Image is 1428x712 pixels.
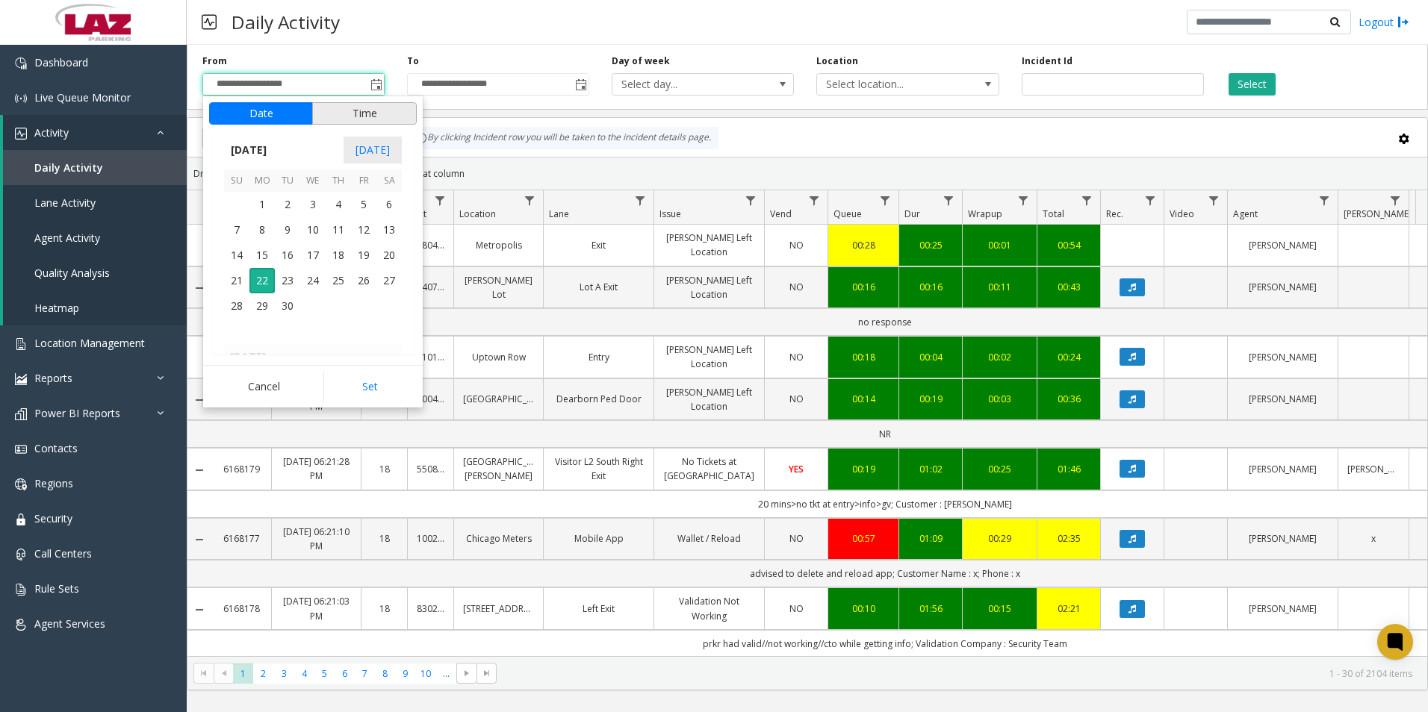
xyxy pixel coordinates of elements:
a: Total Filter Menu [1077,190,1097,210]
span: Page 2 [253,663,273,684]
th: Fr [351,169,376,193]
img: 'icon' [15,584,27,596]
td: Wednesday, September 17, 2025 [300,243,326,268]
span: 2 [275,192,300,217]
div: 01:56 [908,602,953,616]
span: Select day... [612,74,757,95]
td: Wednesday, September 3, 2025 [300,192,326,217]
a: Collapse Details [187,534,211,546]
a: 02:21 [1046,602,1091,616]
a: 00:11 [972,280,1028,294]
a: Lane Filter Menu [630,190,651,210]
span: Page 4 [294,663,314,684]
a: Left Exit [553,602,645,616]
th: Sa [376,169,402,193]
span: 22 [249,268,275,293]
span: 13 [376,217,402,243]
span: Contacts [34,441,78,455]
a: No Tickets at [GEOGRAPHIC_DATA] [663,455,755,483]
a: 00:24 [1046,350,1091,364]
span: Page 8 [375,663,395,684]
span: Daily Activity [34,160,103,175]
td: Tuesday, September 23, 2025 [275,268,300,293]
a: 00:18 [837,350,890,364]
td: Thursday, September 11, 2025 [326,217,351,243]
span: 27 [376,268,402,293]
a: 00:15 [972,602,1028,616]
button: Cancel [209,370,319,403]
a: NO [774,392,819,406]
a: Chicago Meters [463,531,534,546]
a: [DATE] 06:21:28 PM [281,455,352,483]
span: NO [789,532,804,545]
span: Go to the last page [476,663,497,684]
a: 00:28 [837,238,890,252]
span: NO [789,281,804,293]
img: 'icon' [15,619,27,631]
span: Go to the next page [461,667,473,679]
a: 580494 [417,238,444,252]
a: NO [774,602,819,616]
a: 00:19 [837,462,890,476]
td: Tuesday, September 2, 2025 [275,192,300,217]
span: 19 [351,243,376,268]
a: Collapse Details [187,464,211,476]
a: 6168179 [220,462,262,476]
td: Monday, September 1, 2025 [249,192,275,217]
button: Time tab [312,102,417,125]
td: Monday, September 15, 2025 [249,243,275,268]
img: 'icon' [15,57,27,69]
a: 00:01 [972,238,1028,252]
img: 'icon' [15,478,27,490]
span: Rec. [1106,207,1123,220]
span: 17 [300,243,326,268]
a: NO [774,280,819,294]
span: Page 7 [355,663,375,684]
span: 29 [249,293,275,319]
td: Sunday, September 28, 2025 [224,293,249,319]
span: Call Centers [34,546,92,560]
a: Exit [553,238,645,252]
span: NO [789,393,804,405]
span: Page 3 [274,663,294,684]
div: 01:02 [908,462,953,476]
span: 6 [376,192,402,217]
a: 00:54 [1046,238,1091,252]
img: 'icon' [15,408,27,420]
td: Sunday, September 7, 2025 [224,217,249,243]
a: Video Filter Menu [1204,190,1224,210]
a: Lot A Exit [553,280,645,294]
label: From [202,54,227,68]
span: NO [789,602,804,615]
a: [PERSON_NAME] Left Location [663,231,755,259]
span: Security [34,511,72,525]
span: [DATE] [224,139,273,161]
a: 18 [370,602,398,616]
div: By clicking Incident row you will be taken to the incident details page. [408,127,718,149]
td: Friday, September 12, 2025 [351,217,376,243]
a: Agent Activity [3,220,187,255]
a: [PERSON_NAME] [1237,392,1329,406]
a: Dearborn Ped Door [553,392,645,406]
div: 00:43 [1046,280,1091,294]
a: 6168177 [220,531,262,546]
img: 'icon' [15,443,27,455]
td: Monday, September 8, 2025 [249,217,275,243]
td: Sunday, September 21, 2025 [224,268,249,293]
img: 'icon' [15,93,27,104]
a: 830211 [417,602,444,616]
img: 'icon' [15,128,27,140]
a: Lane Activity [3,185,187,220]
a: Daily Activity [3,150,187,185]
th: [DATE] [224,344,402,369]
span: Lane [549,207,569,220]
button: Date tab [209,102,313,125]
span: 5 [351,192,376,217]
a: 00:03 [972,392,1028,406]
a: [PERSON_NAME] Left Location [663,343,755,371]
a: 00:14 [837,392,890,406]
